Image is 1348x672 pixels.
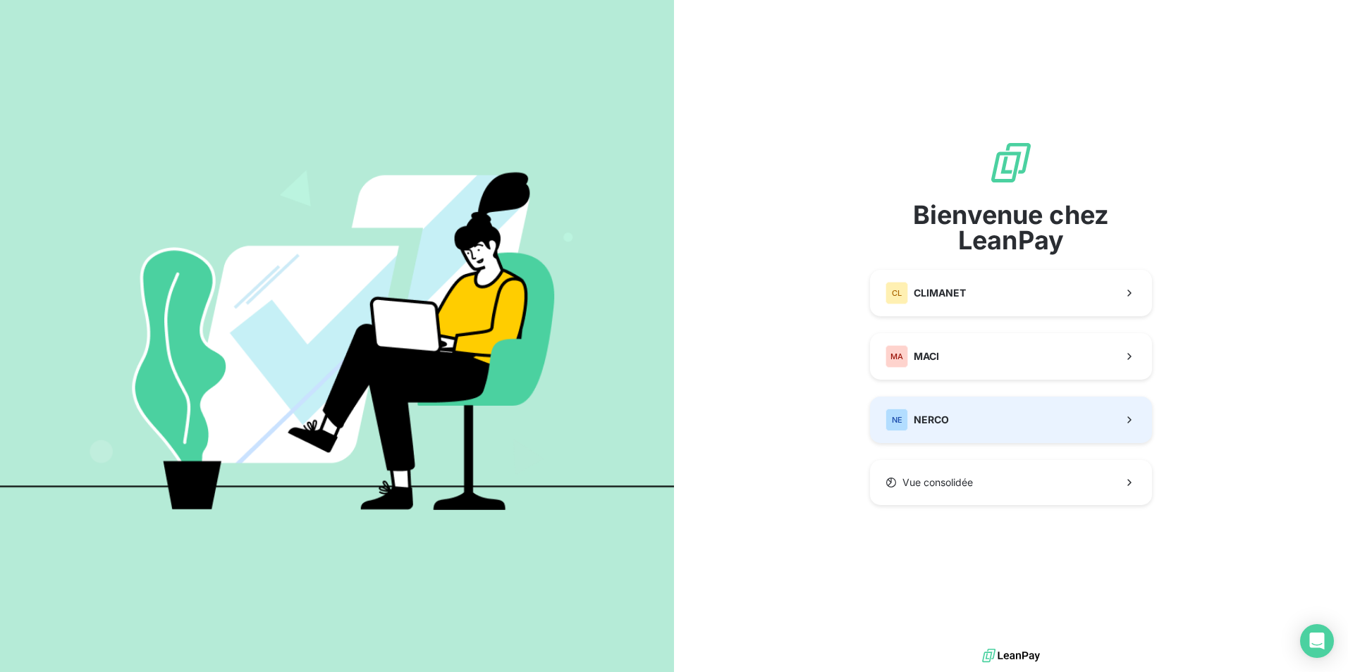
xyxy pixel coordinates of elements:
span: CLIMANET [914,286,966,300]
button: CLCLIMANET [870,270,1152,316]
div: Open Intercom Messenger [1300,624,1334,658]
span: Vue consolidée [902,475,973,490]
button: NENERCO [870,397,1152,443]
div: CL [886,282,908,304]
div: MA [886,345,908,368]
span: NERCO [914,413,949,427]
img: logo sigle [988,140,1034,185]
span: MACI [914,349,939,363]
button: Vue consolidée [870,460,1152,505]
span: Bienvenue chez LeanPay [870,202,1152,253]
img: logo [982,645,1040,666]
button: MAMACI [870,333,1152,380]
div: NE [886,409,908,431]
